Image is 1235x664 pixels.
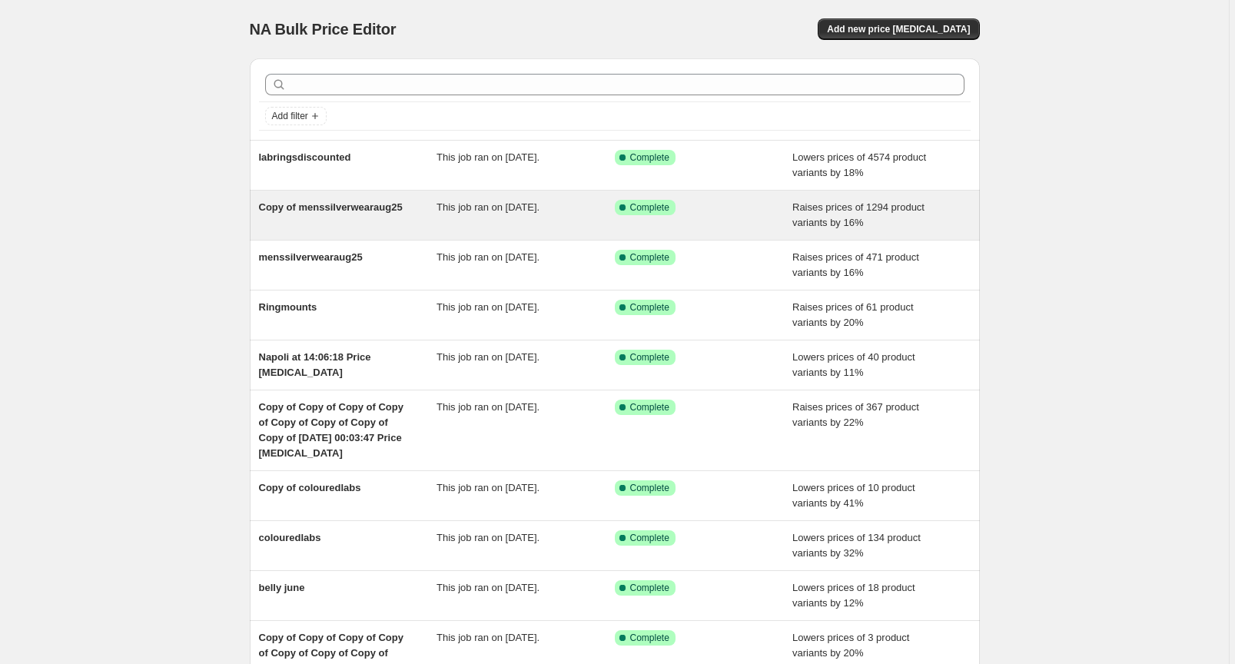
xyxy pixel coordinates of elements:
[792,401,919,428] span: Raises prices of 367 product variants by 22%
[437,151,539,163] span: This job ran on [DATE].
[437,301,539,313] span: This job ran on [DATE].
[437,582,539,593] span: This job ran on [DATE].
[259,301,317,313] span: Ringmounts
[259,482,361,493] span: Copy of colouredlabs
[437,351,539,363] span: This job ran on [DATE].
[272,110,308,122] span: Add filter
[792,301,914,328] span: Raises prices of 61 product variants by 20%
[630,301,669,314] span: Complete
[437,201,539,213] span: This job ran on [DATE].
[259,351,371,378] span: Napoli at 14:06:18 Price [MEDICAL_DATA]
[259,401,403,459] span: Copy of Copy of Copy of Copy of Copy of Copy of Copy of Copy of [DATE] 00:03:47 Price [MEDICAL_DATA]
[792,532,921,559] span: Lowers prices of 134 product variants by 32%
[437,482,539,493] span: This job ran on [DATE].
[250,21,397,38] span: NA Bulk Price Editor
[630,201,669,214] span: Complete
[792,632,909,659] span: Lowers prices of 3 product variants by 20%
[630,482,669,494] span: Complete
[630,151,669,164] span: Complete
[630,532,669,544] span: Complete
[437,401,539,413] span: This job ran on [DATE].
[630,582,669,594] span: Complete
[630,401,669,413] span: Complete
[630,632,669,644] span: Complete
[630,251,669,264] span: Complete
[259,251,363,263] span: menssilverwearaug25
[437,632,539,643] span: This job ran on [DATE].
[437,251,539,263] span: This job ran on [DATE].
[792,482,915,509] span: Lowers prices of 10 product variants by 41%
[437,532,539,543] span: This job ran on [DATE].
[827,23,970,35] span: Add new price [MEDICAL_DATA]
[792,251,919,278] span: Raises prices of 471 product variants by 16%
[630,351,669,364] span: Complete
[792,151,926,178] span: Lowers prices of 4574 product variants by 18%
[265,107,327,125] button: Add filter
[259,532,321,543] span: colouredlabs
[792,351,915,378] span: Lowers prices of 40 product variants by 11%
[259,151,351,163] span: labringsdiscounted
[792,582,915,609] span: Lowers prices of 18 product variants by 12%
[259,201,403,213] span: Copy of menssilverwearaug25
[818,18,979,40] button: Add new price [MEDICAL_DATA]
[259,582,305,593] span: belly june
[792,201,925,228] span: Raises prices of 1294 product variants by 16%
